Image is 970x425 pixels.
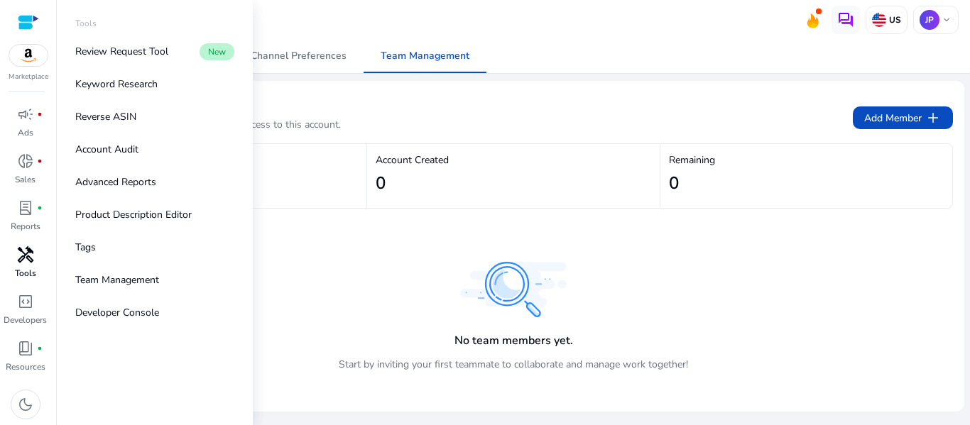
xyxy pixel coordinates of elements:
[853,106,953,129] button: Add Memberadd
[669,173,679,194] h2: 0
[75,44,168,59] p: Review Request Tool
[339,357,688,372] p: Start by inviting your first teammate to collaborate and manage work together!
[920,10,939,30] p: JP
[75,175,156,189] p: Advanced Reports
[75,240,96,255] p: Tags
[75,17,97,30] p: Tools
[75,272,159,287] p: Team Management
[460,262,567,317] img: no_search_result_found.svg
[6,360,45,373] p: Resources
[37,205,43,211] span: fiber_manual_record
[17,340,34,357] span: book_4
[200,43,234,60] span: New
[376,173,386,194] h2: 0
[17,106,34,123] span: campaign
[381,51,469,61] span: Team Management
[37,158,43,164] span: fiber_manual_record
[941,14,952,26] span: keyboard_arrow_down
[669,153,944,167] p: Remaining
[15,267,36,280] p: Tools
[17,153,34,170] span: donut_small
[17,396,34,413] span: dark_mode
[925,109,942,126] span: add
[75,109,136,124] p: Reverse ASIN
[75,207,192,222] p: Product Description Editor
[15,173,36,186] p: Sales
[872,13,886,27] img: us.svg
[11,220,40,233] p: Reports
[251,51,347,61] span: Channel Preferences
[17,293,34,310] span: code_blocks
[75,305,159,320] p: Developer Console
[75,142,138,157] p: Account Audit
[886,14,901,26] p: US
[9,45,48,66] img: amazon.svg
[864,109,942,126] span: Add Member
[4,314,47,326] p: Developers
[376,153,650,167] p: Account Created
[75,77,158,92] p: Keyword Research
[9,72,48,82] p: Marketplace
[454,334,573,348] h4: No team members yet.
[17,199,34,216] span: lab_profile
[37,111,43,117] span: fiber_manual_record
[37,346,43,351] span: fiber_manual_record
[18,126,33,139] p: Ads
[17,246,34,263] span: handyman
